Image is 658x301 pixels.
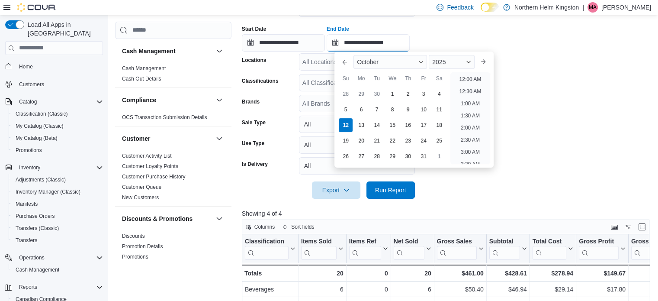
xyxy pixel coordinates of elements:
[122,96,156,104] h3: Compliance
[338,55,352,69] button: Previous Month
[19,63,33,70] span: Home
[12,109,103,119] span: Classification (Classic)
[385,118,399,132] div: day-15
[242,119,266,126] label: Sale Type
[16,110,68,117] span: Classification (Classic)
[601,2,651,13] p: [PERSON_NAME]
[301,237,337,246] div: Items Sold
[437,284,484,295] div: $50.40
[401,149,415,163] div: day-30
[432,87,446,101] div: day-4
[16,282,103,292] span: Reports
[579,237,619,259] div: Gross Profit
[12,145,45,155] a: Promotions
[401,118,415,132] div: day-16
[122,254,148,260] a: Promotions
[242,98,260,105] label: Brands
[122,47,176,55] h3: Cash Management
[327,26,349,32] label: End Date
[214,95,225,105] button: Compliance
[299,157,415,175] button: All
[12,223,103,233] span: Transfers (Classic)
[122,114,207,121] span: OCS Transaction Submission Details
[24,20,103,38] span: Load All Apps in [GEOGRAPHIC_DATA]
[245,237,289,259] div: Classification
[214,214,225,224] button: Discounts & Promotions
[349,237,388,259] button: Items Ref
[353,55,427,69] div: Button. Open the month selector. October is currently selected.
[339,87,353,101] div: day-28
[394,237,431,259] button: Net Sold
[301,237,337,259] div: Items Sold
[2,252,106,264] button: Operations
[9,108,106,120] button: Classification (Classic)
[533,237,573,259] button: Total Cost
[122,184,161,190] a: Customer Queue
[301,268,343,278] div: 20
[12,265,63,275] a: Cash Management
[339,71,353,85] div: Su
[9,120,106,132] button: My Catalog (Classic)
[338,86,447,164] div: October, 2025
[417,149,430,163] div: day-31
[9,210,106,222] button: Purchase Orders
[9,198,106,210] button: Manifests
[370,87,384,101] div: day-30
[589,2,597,13] span: MA
[432,71,446,85] div: Sa
[16,252,48,263] button: Operations
[394,237,424,246] div: Net Sold
[16,176,66,183] span: Adjustments (Classic)
[242,140,264,147] label: Use Type
[16,61,36,72] a: Home
[16,252,103,263] span: Operations
[481,3,499,12] input: Dark Mode
[19,164,40,171] span: Inventory
[349,237,381,246] div: Items Ref
[457,98,483,109] li: 1:00 AM
[394,268,431,278] div: 20
[122,184,161,191] span: Customer Queue
[299,116,415,133] button: All
[16,79,48,90] a: Customers
[16,188,80,195] span: Inventory Manager (Classic)
[115,63,231,87] div: Cash Management
[2,60,106,73] button: Home
[122,163,178,169] a: Customer Loyalty Points
[17,3,56,12] img: Cova
[242,222,278,232] button: Columns
[457,147,483,157] li: 3:00 AM
[432,103,446,117] div: day-11
[354,149,368,163] div: day-27
[16,97,40,107] button: Catalog
[122,233,145,240] span: Discounts
[637,222,647,232] button: Enter fullscreen
[437,237,484,259] button: Gross Sales
[317,181,355,199] span: Export
[401,134,415,148] div: day-23
[385,149,399,163] div: day-29
[19,284,37,291] span: Reports
[12,175,103,185] span: Adjustments (Classic)
[16,79,103,90] span: Customers
[354,118,368,132] div: day-13
[16,123,64,129] span: My Catalog (Classic)
[349,268,388,278] div: 0
[456,86,485,97] li: 12:30 AM
[244,268,295,278] div: Totals
[579,237,626,259] button: Gross Profit
[401,103,415,117] div: day-9
[12,133,61,143] a: My Catalog (Beta)
[12,187,103,197] span: Inventory Manager (Classic)
[12,109,71,119] a: Classification (Classic)
[457,159,483,169] li: 3:30 AM
[16,162,103,173] span: Inventory
[385,71,399,85] div: We
[214,133,225,144] button: Customer
[2,78,106,91] button: Customers
[587,2,598,13] div: Maria Amorim
[19,81,44,88] span: Customers
[366,181,415,199] button: Run Report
